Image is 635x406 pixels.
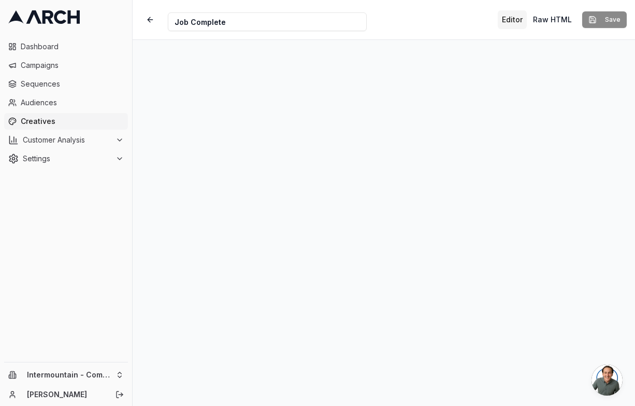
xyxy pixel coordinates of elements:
[27,389,104,400] a: [PERSON_NAME]
[4,76,128,92] a: Sequences
[4,367,128,383] button: Intermountain - Comfort Solutions
[27,370,111,380] span: Intermountain - Comfort Solutions
[112,387,127,402] button: Log out
[4,150,128,167] button: Settings
[4,113,128,130] a: Creatives
[4,57,128,74] a: Campaigns
[21,116,124,127] span: Creatives
[21,79,124,89] span: Sequences
[23,135,111,145] span: Customer Analysis
[168,12,367,31] input: Internal Creative Name
[4,132,128,148] button: Customer Analysis
[21,97,124,108] span: Audiences
[529,10,576,29] button: Toggle custom HTML
[4,38,128,55] a: Dashboard
[4,94,128,111] a: Audiences
[21,60,124,71] span: Campaigns
[498,10,527,29] button: Toggle editor
[21,41,124,52] span: Dashboard
[23,153,111,164] span: Settings
[591,365,623,396] div: Open chat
